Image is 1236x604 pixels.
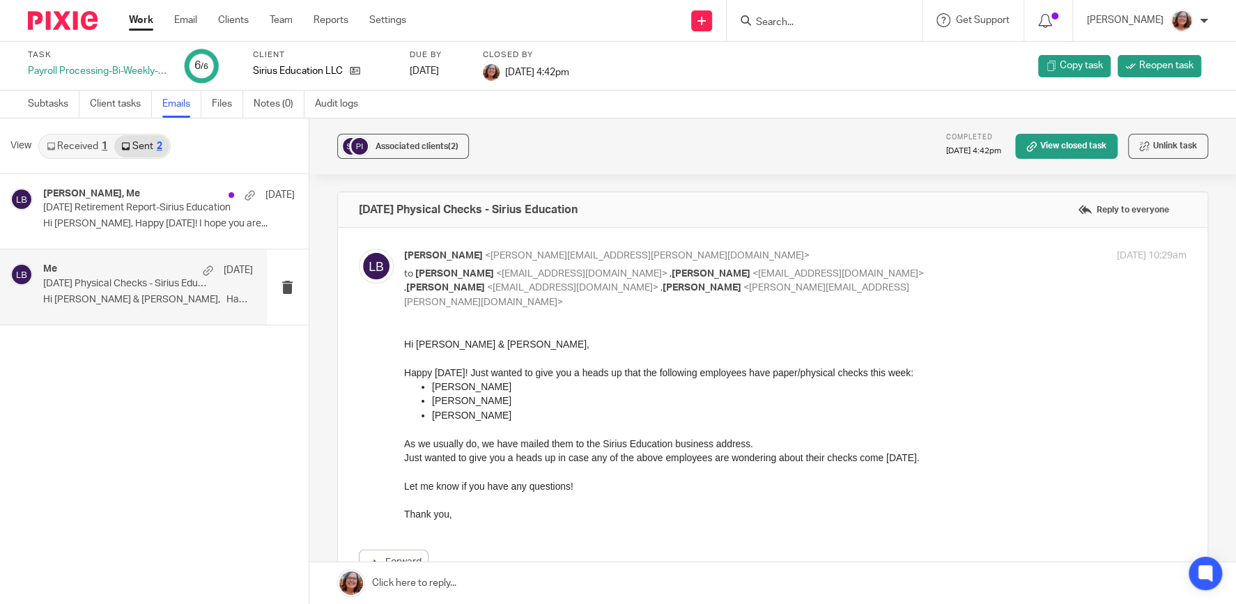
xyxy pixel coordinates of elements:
span: Completed [946,134,993,141]
h4: [PERSON_NAME], Me [43,188,140,200]
img: Pixie [28,11,98,30]
img: svg%3E [349,136,370,157]
span: Get Support [956,15,1010,25]
span: , [404,283,406,293]
p: [DATE] [265,188,295,202]
span: <[PERSON_NAME][EMAIL_ADDRESS][PERSON_NAME][DOMAIN_NAME]> [485,251,810,261]
span: Associated clients [376,142,458,150]
span: <[PERSON_NAME][EMAIL_ADDRESS][PERSON_NAME][DOMAIN_NAME]> [404,283,909,307]
a: Reopen task [1118,55,1201,77]
span: [PERSON_NAME] [415,269,494,279]
label: Reply to everyone [1074,199,1173,220]
p: [PERSON_NAME] [28,56,783,70]
span: <[EMAIL_ADDRESS][DOMAIN_NAME]> [752,269,924,279]
div: 1 [102,141,107,151]
p: Hi [PERSON_NAME], Happy [DATE]! I hope you are... [43,218,295,230]
button: Unlink task [1128,134,1208,159]
a: Email [174,13,197,27]
a: Clients [218,13,249,27]
a: View closed task [1015,134,1118,159]
span: [PERSON_NAME] [663,283,741,293]
h4: Me [43,263,57,275]
a: Emails [162,91,201,118]
img: svg%3E [10,188,33,210]
p: [PERSON_NAME] [28,42,783,56]
span: [PERSON_NAME] [404,251,483,261]
span: , [670,269,672,279]
span: <[EMAIL_ADDRESS][DOMAIN_NAME]> [496,269,667,279]
button: Associated clients(2) [337,134,469,159]
label: Closed by [483,49,569,61]
div: Payroll Processing-Bi-Weekly-Sirius Education [28,64,167,78]
a: Audit logs [315,91,369,118]
small: /6 [201,63,208,70]
a: Team [270,13,293,27]
p: Sirius Education LLC [253,64,343,78]
a: Work [129,13,153,27]
a: Sent2 [114,135,169,157]
img: LB%20Reg%20Headshot%208-2-23.jpg [483,64,500,81]
img: svg%3E [359,249,394,284]
span: (2) [448,142,458,150]
span: to [404,269,413,279]
span: [PERSON_NAME] [672,269,750,279]
p: [DATE] 4:42pm [946,146,1001,157]
p: [DATE] [224,263,253,277]
div: [DATE] [410,64,465,78]
p: Hi [PERSON_NAME] & [PERSON_NAME], Happy... [43,294,253,306]
img: LB%20Reg%20Headshot%208-2-23.jpg [1171,10,1193,32]
a: Received1 [40,135,114,157]
a: Notes (0) [254,91,304,118]
a: Forward [359,550,428,575]
span: [DATE] 4:42pm [505,67,569,77]
img: svg%3E [10,263,33,286]
p: [PERSON_NAME] [28,71,783,85]
p: [PERSON_NAME] [1087,13,1164,27]
a: Settings [369,13,406,27]
span: Copy task [1060,59,1103,72]
span: Reopen task [1139,59,1193,72]
a: Client tasks [90,91,152,118]
div: 6 [194,58,208,74]
span: View [10,139,31,153]
span: <[EMAIL_ADDRESS][DOMAIN_NAME]> [487,283,658,293]
span: , [661,283,663,293]
a: Subtasks [28,91,79,118]
p: [DATE] 10:29am [1117,249,1187,263]
label: Client [253,49,392,61]
h4: [DATE] Physical Checks - Sirius Education [359,203,578,217]
a: Copy task [1038,55,1111,77]
p: [DATE] Retirement Report-Sirius Education [43,202,244,214]
label: Due by [410,49,465,61]
a: Reports [314,13,348,27]
input: Search [755,17,880,29]
p: [DATE] Physical Checks - Sirius Education [43,278,210,290]
img: svg%3E [341,136,362,157]
div: 2 [157,141,162,151]
a: Files [212,91,243,118]
label: Task [28,49,167,61]
span: [PERSON_NAME] [406,283,485,293]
